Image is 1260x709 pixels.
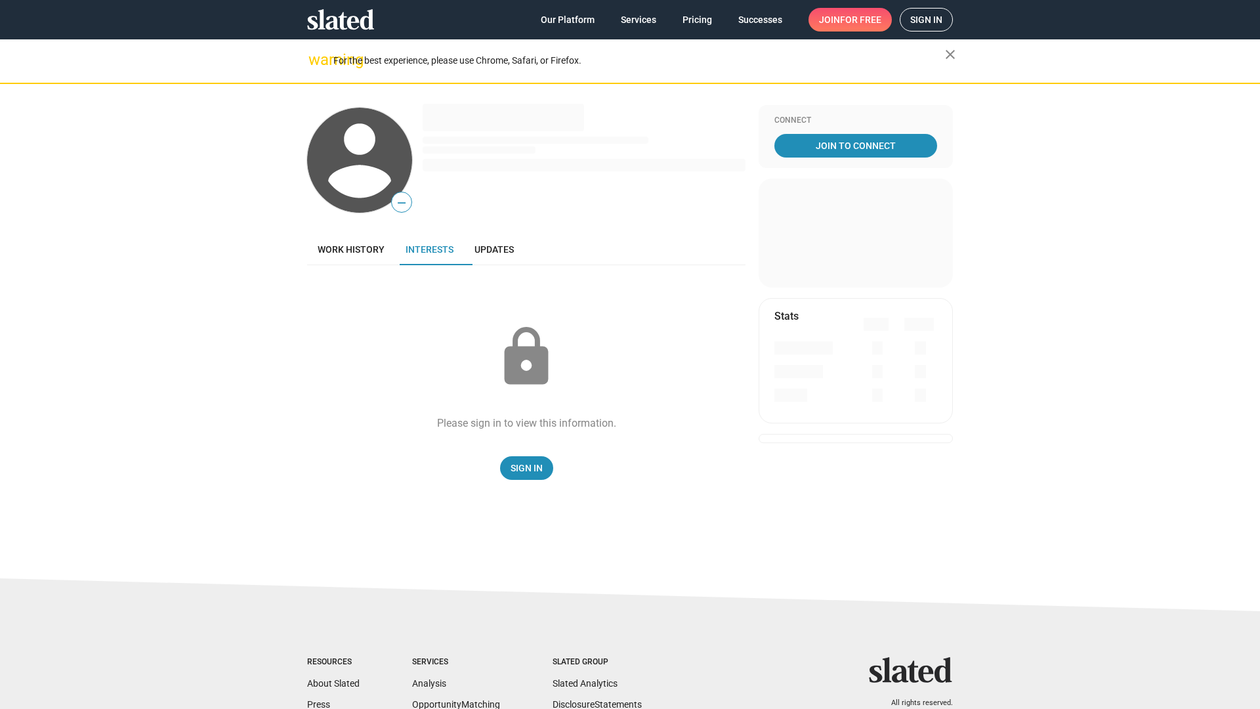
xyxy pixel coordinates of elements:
[819,8,881,32] span: Join
[412,657,500,668] div: Services
[942,47,958,62] mat-icon: close
[610,8,667,32] a: Services
[511,456,543,480] span: Sign In
[728,8,793,32] a: Successes
[553,678,618,689] a: Slated Analytics
[777,134,934,158] span: Join To Connect
[395,234,464,265] a: Interests
[392,194,411,211] span: —
[474,244,514,255] span: Updates
[412,678,446,689] a: Analysis
[738,8,782,32] span: Successes
[406,244,453,255] span: Interests
[774,134,937,158] a: Join To Connect
[621,8,656,32] span: Services
[308,52,324,68] mat-icon: warning
[530,8,605,32] a: Our Platform
[307,234,395,265] a: Work history
[900,8,953,32] a: Sign in
[808,8,892,32] a: Joinfor free
[307,657,360,668] div: Resources
[672,8,723,32] a: Pricing
[464,234,524,265] a: Updates
[500,456,553,480] a: Sign In
[493,324,559,390] mat-icon: lock
[553,657,642,668] div: Slated Group
[840,8,881,32] span: for free
[774,309,799,323] mat-card-title: Stats
[318,244,385,255] span: Work history
[682,8,712,32] span: Pricing
[437,416,616,430] div: Please sign in to view this information.
[333,52,945,70] div: For the best experience, please use Chrome, Safari, or Firefox.
[307,678,360,689] a: About Slated
[541,8,595,32] span: Our Platform
[910,9,942,31] span: Sign in
[774,116,937,126] div: Connect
